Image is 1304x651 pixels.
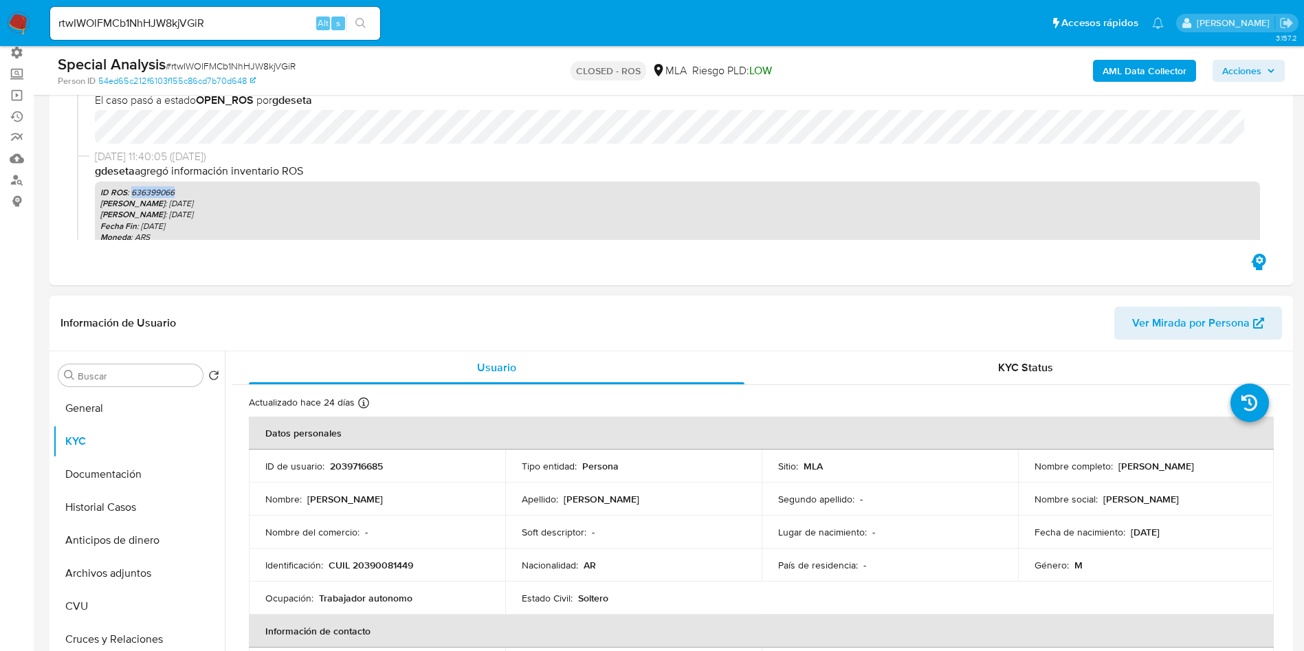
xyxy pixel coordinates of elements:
span: Alt [318,16,329,30]
span: # rtwIWOlFMCb1NhHJW8kjVGiR [166,59,296,73]
p: País de residencia : [778,559,858,571]
button: General [53,392,225,425]
p: Trabajador autonomo [319,592,412,604]
a: 54ed65c212f6103f155c86cd7b70d648 [98,75,256,87]
p: 2039716685 [330,460,383,472]
b: [PERSON_NAME] [100,197,165,210]
p: CUIL 20390081449 [329,559,413,571]
p: : [DATE] [100,198,1255,209]
p: Apellido : [522,493,558,505]
p: [PERSON_NAME] [564,493,639,505]
p: [PERSON_NAME] [1103,493,1179,505]
p: ID de usuario : [265,460,324,472]
button: CVU [53,590,225,623]
p: Identificación : [265,559,323,571]
p: [DATE] [1131,526,1160,538]
p: : ARS [100,232,1255,243]
button: Anticipos de dinero [53,524,225,557]
b: gdeseta [95,163,135,179]
p: Soft descriptor : [522,526,586,538]
b: AML Data Collector [1103,60,1186,82]
p: Nombre completo : [1035,460,1113,472]
span: LOW [749,63,772,78]
p: Nombre del comercio : [265,526,360,538]
button: Ver Mirada por Persona [1114,307,1282,340]
p: CLOSED - ROS [571,61,646,80]
div: MLA [652,63,687,78]
b: ID ROS [100,186,127,199]
button: Archivos adjuntos [53,557,225,590]
p: Ocupación : [265,592,313,604]
p: Género : [1035,559,1069,571]
p: - [592,526,595,538]
p: Fecha de nacimiento : [1035,526,1125,538]
p: M [1074,559,1083,571]
p: Estado Civil : [522,592,573,604]
p: - [365,526,368,538]
a: Notificaciones [1152,17,1164,29]
p: : 636399066 [100,187,1255,198]
span: Usuario [477,360,516,375]
b: Person ID [58,75,96,87]
a: Salir [1279,16,1294,30]
button: KYC [53,425,225,458]
p: Nacionalidad : [522,559,578,571]
b: OPEN_ROS [196,92,254,108]
p: Segundo apellido : [778,493,854,505]
span: [DATE] 11:40:05 ([DATE]) [95,149,1260,164]
button: Volver al orden por defecto [208,370,219,385]
b: [PERSON_NAME] [100,208,165,221]
button: Documentación [53,458,225,491]
b: Moneda [100,231,131,243]
p: - [860,493,863,505]
span: 3.157.2 [1276,32,1297,43]
button: AML Data Collector [1093,60,1196,82]
span: s [336,16,340,30]
input: Buscar [78,370,197,382]
p: Actualizado hace 24 días [249,396,355,409]
span: Riesgo PLD: [692,63,772,78]
p: MLA [804,460,823,472]
button: search-icon [346,14,375,33]
p: gustavo.deseta@mercadolibre.com [1197,16,1274,30]
span: KYC Status [998,360,1053,375]
h1: Información de Usuario [60,316,176,330]
p: Nombre : [265,493,302,505]
p: Soltero [578,592,608,604]
button: Buscar [64,370,75,381]
span: Ver Mirada por Persona [1132,307,1250,340]
span: Accesos rápidos [1061,16,1138,30]
p: : [DATE] [100,221,1255,232]
p: agregó información inventario ROS [95,164,1260,179]
p: Tipo entidad : [522,460,577,472]
p: Sitio : [778,460,798,472]
th: Información de contacto [249,615,1274,648]
span: Acciones [1222,60,1261,82]
b: Special Analysis [58,53,166,75]
p: - [863,559,866,571]
p: - [872,526,875,538]
p: [PERSON_NAME] [1118,460,1194,472]
p: [PERSON_NAME] [307,493,383,505]
p: Nombre social : [1035,493,1098,505]
b: gdeseta [272,92,312,108]
button: Acciones [1213,60,1285,82]
input: Buscar usuario o caso... [50,14,380,32]
button: Historial Casos [53,491,225,524]
p: AR [584,559,596,571]
p: Persona [582,460,619,472]
span: El caso pasó a estado por [95,93,1260,108]
th: Datos personales [249,417,1274,450]
p: Lugar de nacimiento : [778,526,867,538]
p: : [DATE] [100,209,1255,220]
b: Fecha Fin [100,220,137,232]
